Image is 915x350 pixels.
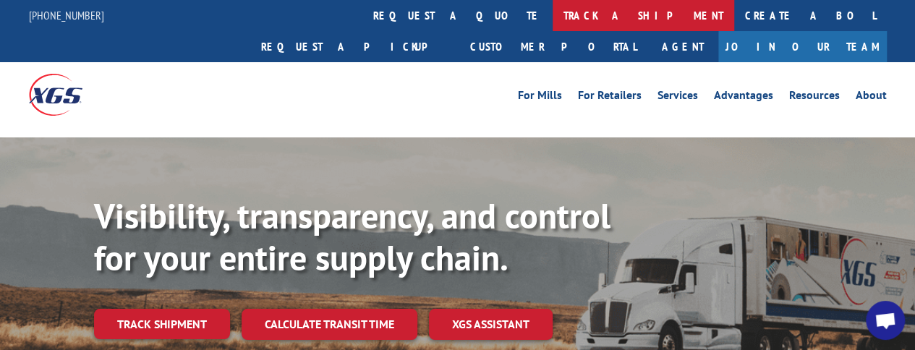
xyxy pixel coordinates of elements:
[866,301,905,340] a: Open chat
[94,309,230,339] a: Track shipment
[647,31,718,62] a: Agent
[459,31,647,62] a: Customer Portal
[856,90,887,106] a: About
[657,90,698,106] a: Services
[242,309,417,340] a: Calculate transit time
[578,90,642,106] a: For Retailers
[714,90,773,106] a: Advantages
[518,90,562,106] a: For Mills
[789,90,840,106] a: Resources
[250,31,459,62] a: Request a pickup
[94,193,610,280] b: Visibility, transparency, and control for your entire supply chain.
[429,309,553,340] a: XGS ASSISTANT
[718,31,887,62] a: Join Our Team
[29,8,104,22] a: [PHONE_NUMBER]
